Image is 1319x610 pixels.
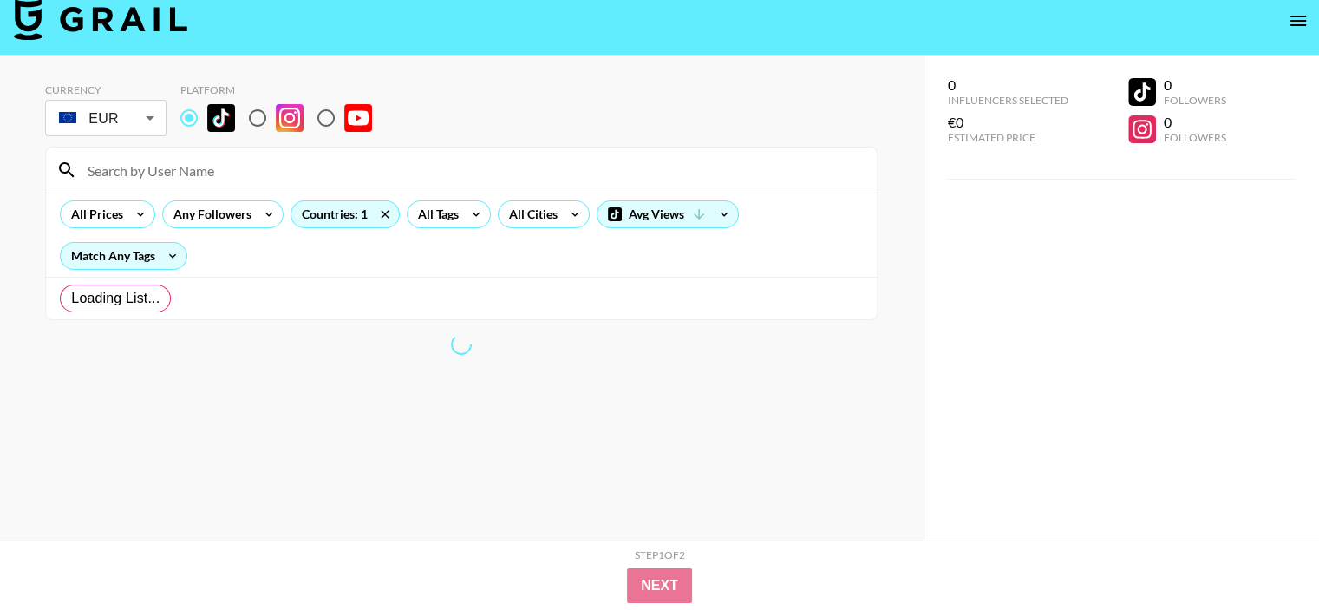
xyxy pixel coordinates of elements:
[180,83,386,96] div: Platform
[61,201,127,227] div: All Prices
[948,94,1068,107] div: Influencers Selected
[627,568,692,603] button: Next
[1163,76,1225,94] div: 0
[291,201,399,227] div: Countries: 1
[1163,94,1225,107] div: Followers
[948,114,1068,131] div: €0
[163,201,255,227] div: Any Followers
[77,156,866,184] input: Search by User Name
[71,288,160,309] span: Loading List...
[948,76,1068,94] div: 0
[597,201,738,227] div: Avg Views
[1163,131,1225,144] div: Followers
[948,131,1068,144] div: Estimated Price
[1281,3,1316,38] button: open drawer
[408,201,462,227] div: All Tags
[635,548,685,561] div: Step 1 of 2
[1163,114,1225,131] div: 0
[45,83,167,96] div: Currency
[49,103,163,134] div: EUR
[447,331,476,359] span: Refreshing bookers, clients, talent, talent...
[499,201,561,227] div: All Cities
[344,104,372,132] img: YouTube
[61,243,186,269] div: Match Any Tags
[207,104,235,132] img: TikTok
[276,104,304,132] img: Instagram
